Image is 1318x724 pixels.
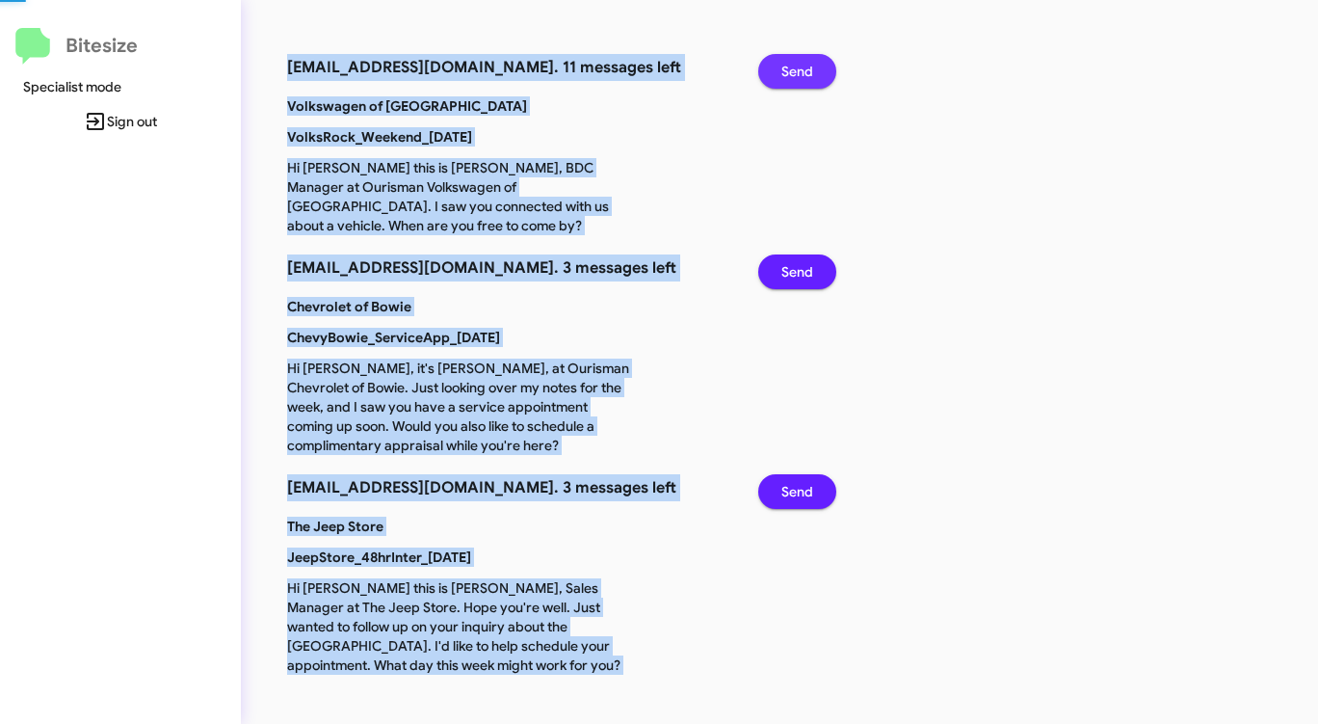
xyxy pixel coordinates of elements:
[781,474,813,509] span: Send
[273,158,649,235] p: Hi [PERSON_NAME] this is [PERSON_NAME], BDC Manager at Ourisman Volkswagen of [GEOGRAPHIC_DATA]. ...
[781,255,813,289] span: Send
[273,578,649,675] p: Hi [PERSON_NAME] this is [PERSON_NAME], Sales Manager at The Jeep Store. Hope you're well. Just w...
[287,298,411,315] b: Chevrolet of Bowie
[273,359,649,455] p: Hi [PERSON_NAME], it's [PERSON_NAME], at Ourisman Chevrolet of Bowie. Just looking over my notes ...
[15,104,225,139] span: Sign out
[287,329,500,346] b: ChevyBowie_ServiceApp_[DATE]
[287,549,471,566] b: JeepStore_48hrInter_[DATE]
[287,97,527,115] b: Volkswagen of [GEOGRAPHIC_DATA]
[758,255,836,289] button: Send
[287,54,729,81] h3: [EMAIL_ADDRESS][DOMAIN_NAME]. 11 messages left
[287,474,729,501] h3: [EMAIL_ADDRESS][DOMAIN_NAME]. 3 messages left
[287,128,472,146] b: VolksRock_Weekend_[DATE]
[15,28,138,65] a: Bitesize
[781,54,813,89] span: Send
[287,255,729,282] h3: [EMAIL_ADDRESS][DOMAIN_NAME]. 3 messages left
[758,54,836,89] button: Send
[758,474,836,509] button: Send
